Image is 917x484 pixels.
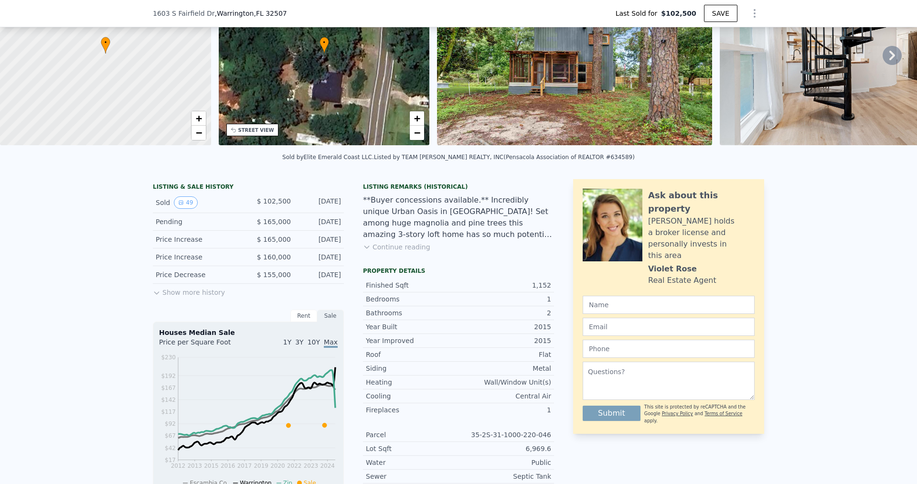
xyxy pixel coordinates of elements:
tspan: 2013 [187,462,202,469]
span: − [195,127,202,139]
tspan: $117 [161,409,176,415]
span: Max [324,338,338,348]
div: Year Built [366,322,458,332]
div: Fireplaces [366,405,458,415]
div: Year Improved [366,336,458,345]
div: Sale [317,310,344,322]
div: 2015 [458,322,551,332]
span: $ 165,000 [257,236,291,243]
a: Zoom in [410,111,424,126]
div: Ask about this property [648,189,755,215]
div: • [101,37,110,54]
div: Houses Median Sale [159,328,338,337]
div: Parcel [366,430,458,440]
div: Property details [363,267,554,275]
div: Siding [366,364,458,373]
div: Septic Tank [458,472,551,481]
div: [DATE] [299,196,341,209]
tspan: 2022 [287,462,302,469]
button: View historical data [174,196,197,209]
div: 2015 [458,336,551,345]
input: Email [583,318,755,336]
tspan: $167 [161,385,176,391]
div: [PERSON_NAME] holds a broker license and personally invests in this area [648,215,755,261]
span: + [414,112,420,124]
a: Zoom out [192,126,206,140]
tspan: $67 [165,432,176,439]
span: , Warrington [215,9,287,18]
div: Cooling [366,391,458,401]
div: Bedrooms [366,294,458,304]
div: 35-2S-31-1000-220-046 [458,430,551,440]
tspan: 2017 [237,462,252,469]
div: Flat [458,350,551,359]
div: Central Air [458,391,551,401]
span: + [195,112,202,124]
div: **Buyer concessions available.** Incredibly unique Urban Oasis in [GEOGRAPHIC_DATA]! Set among hu... [363,194,554,240]
div: Sold by Elite Emerald Coast LLC . [282,154,374,161]
div: [DATE] [299,235,341,244]
input: Phone [583,340,755,358]
span: $ 102,500 [257,197,291,205]
div: This site is protected by reCAPTCHA and the Google and apply. [644,404,755,424]
div: Wall/Window Unit(s) [458,377,551,387]
span: • [101,38,110,47]
div: Water [366,458,458,467]
button: Continue reading [363,242,430,252]
div: Metal [458,364,551,373]
div: Roof [366,350,458,359]
span: $ 155,000 [257,271,291,279]
div: • [320,37,329,54]
tspan: $17 [165,457,176,463]
input: Name [583,296,755,314]
button: Submit [583,406,640,421]
span: $ 165,000 [257,218,291,226]
tspan: 2012 [171,462,186,469]
span: Last Sold for [616,9,661,18]
tspan: 2016 [221,462,235,469]
tspan: 2019 [254,462,268,469]
a: Zoom out [410,126,424,140]
div: Price Increase [156,252,241,262]
div: 2 [458,308,551,318]
button: SAVE [704,5,737,22]
div: Real Estate Agent [648,275,716,286]
div: Price per Square Foot [159,337,248,353]
div: [DATE] [299,252,341,262]
span: 3Y [295,338,303,346]
tspan: $142 [161,397,176,403]
div: Listed by TEAM [PERSON_NAME] REALTY, INC (Pensacola Association of REALTOR #634589) [374,154,635,161]
span: , FL 32507 [254,10,287,17]
span: $102,500 [661,9,696,18]
tspan: 2023 [304,462,319,469]
div: Pending [156,217,241,226]
div: Heating [366,377,458,387]
div: Bathrooms [366,308,458,318]
div: Listing Remarks (Historical) [363,183,554,191]
a: Privacy Policy [662,411,693,416]
tspan: $192 [161,373,176,379]
tspan: 2020 [270,462,285,469]
div: 1 [458,405,551,415]
div: [DATE] [299,270,341,280]
span: • [320,38,329,47]
tspan: $42 [165,445,176,452]
div: 6,969.6 [458,444,551,453]
a: Zoom in [192,111,206,126]
span: − [414,127,420,139]
a: Terms of Service [704,411,742,416]
tspan: 2024 [320,462,335,469]
span: $ 160,000 [257,253,291,261]
div: Violet Rose [648,263,697,275]
span: 10Y [308,338,320,346]
div: Price Decrease [156,270,241,280]
div: STREET VIEW [238,127,274,134]
tspan: $92 [165,420,176,427]
tspan: 2015 [204,462,219,469]
span: 1Y [283,338,291,346]
button: Show Options [745,4,764,23]
div: Public [458,458,551,467]
div: Sold [156,196,241,209]
div: Sewer [366,472,458,481]
div: Price Increase [156,235,241,244]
